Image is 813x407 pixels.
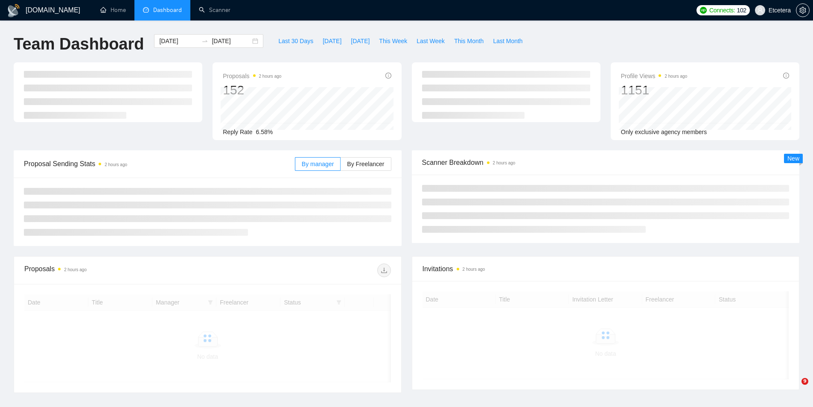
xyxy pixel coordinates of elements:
span: info-circle [783,73,789,79]
span: By Freelancer [347,161,384,167]
span: Last Week [417,36,445,46]
span: Only exclusive agency members [621,129,707,135]
div: 152 [223,82,281,98]
span: New [787,155,799,162]
a: setting [796,7,810,14]
input: End date [212,36,251,46]
button: Last 30 Days [274,34,318,48]
time: 2 hours ago [105,162,127,167]
span: Reply Rate [223,129,252,135]
span: info-circle [385,73,391,79]
a: homeHome [100,6,126,14]
span: [DATE] [351,36,370,46]
button: This Month [449,34,488,48]
span: Profile Views [621,71,688,81]
button: [DATE] [318,34,346,48]
span: 102 [737,6,746,15]
span: By manager [302,161,334,167]
time: 2 hours ago [664,74,687,79]
h1: Team Dashboard [14,34,144,54]
span: Scanner Breakdown [422,157,790,168]
div: Proposals [24,264,207,277]
img: logo [7,4,20,18]
span: swap-right [201,38,208,44]
time: 2 hours ago [463,267,485,272]
time: 2 hours ago [64,267,87,272]
input: Start date [159,36,198,46]
span: Dashboard [153,6,182,14]
span: This Week [379,36,407,46]
time: 2 hours ago [259,74,282,79]
span: This Month [454,36,484,46]
span: [DATE] [323,36,341,46]
button: Last Week [412,34,449,48]
span: Proposals [223,71,281,81]
span: Last 30 Days [278,36,313,46]
span: Last Month [493,36,522,46]
button: setting [796,3,810,17]
button: Last Month [488,34,527,48]
span: setting [796,7,809,14]
span: dashboard [143,7,149,13]
span: 6.58% [256,129,273,135]
iframe: Intercom live chat [784,378,804,398]
button: This Week [374,34,412,48]
a: searchScanner [199,6,230,14]
span: Proposal Sending Stats [24,158,295,169]
span: Connects: [709,6,735,15]
img: upwork-logo.png [700,7,707,14]
button: [DATE] [346,34,374,48]
span: 9 [801,378,808,385]
time: 2 hours ago [493,161,516,165]
div: 1151 [621,82,688,98]
span: to [201,38,208,44]
span: user [757,7,763,13]
span: Invitations [423,264,789,274]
